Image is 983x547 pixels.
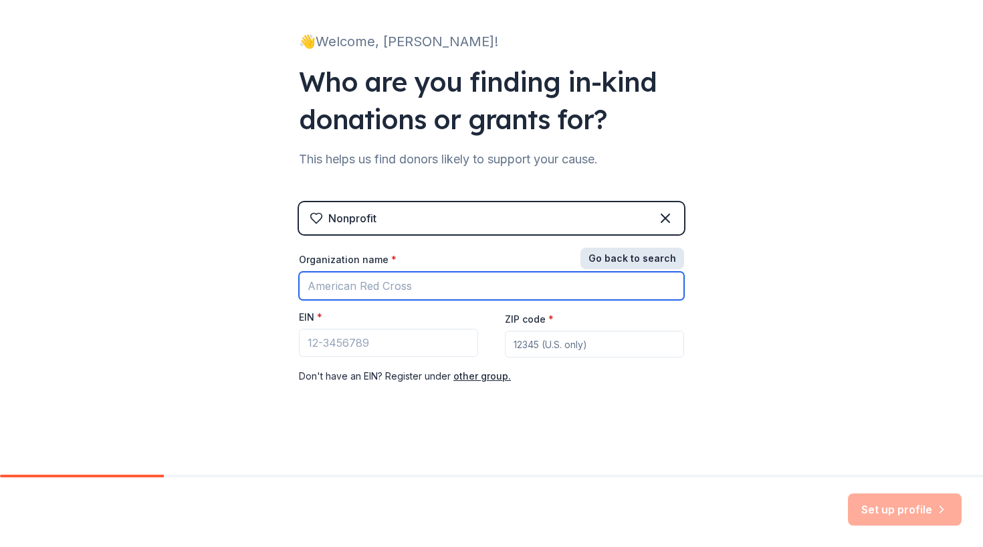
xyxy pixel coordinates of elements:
div: 👋 Welcome, [PERSON_NAME]! [299,31,684,52]
input: 12-3456789 [299,329,478,357]
div: Who are you finding in-kind donations or grants for? [299,63,684,138]
div: Don ' t have an EIN? Register under [299,368,684,384]
label: Organization name [299,253,397,266]
div: Nonprofit [328,210,376,226]
button: other group. [453,368,511,384]
div: This helps us find donors likely to support your cause. [299,149,684,170]
label: ZIP code [505,313,554,326]
input: 12345 (U.S. only) [505,331,684,358]
button: Go back to search [580,248,684,269]
input: American Red Cross [299,272,684,300]
label: EIN [299,311,322,324]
